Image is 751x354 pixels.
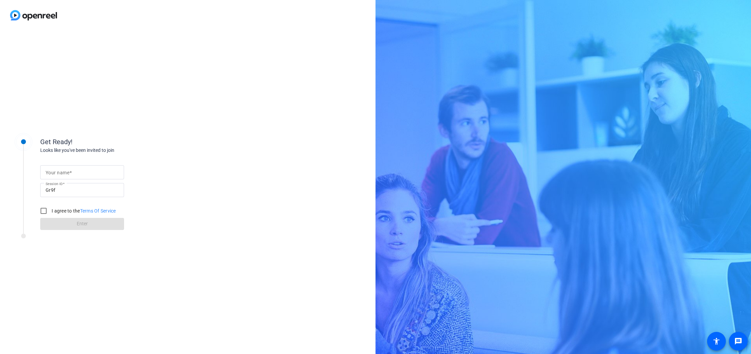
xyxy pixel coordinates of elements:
[734,337,742,345] mat-icon: message
[712,337,720,345] mat-icon: accessibility
[46,182,63,186] mat-label: Session ID
[40,137,174,147] div: Get Ready!
[50,208,116,214] label: I agree to the
[40,147,174,154] div: Looks like you've been invited to join
[80,208,116,214] a: Terms Of Service
[46,170,69,175] mat-label: Your name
